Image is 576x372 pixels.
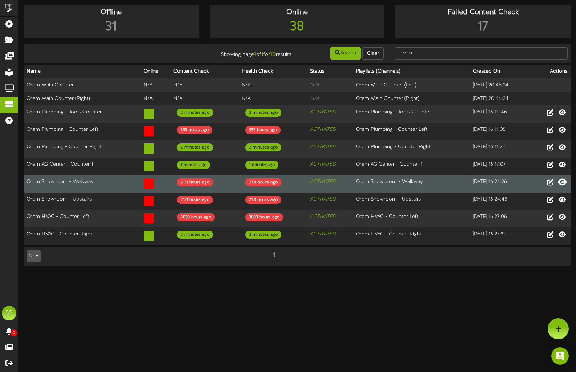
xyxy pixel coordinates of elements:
div: Offline [25,7,197,18]
td: Orem Showroom - Walkway [353,175,470,193]
div: Showing page of for results [205,46,297,59]
td: Orem Plumbing - Tools Counter [24,105,141,123]
th: Name [24,65,141,78]
strong: 1 [254,51,256,58]
div: 3 minutes ago [245,231,281,239]
td: Orem HVAC - Counter Left [24,210,141,227]
td: Orem Plumbing - Counter Right [24,140,141,158]
td: Orem Main Counter (Right) [353,92,470,105]
th: Actions [529,65,571,78]
div: Failed Content Check [397,7,569,18]
th: Health Check [239,65,307,78]
td: N/A [141,92,170,105]
td: Orem AG Center - Counter 1 [353,158,470,175]
i: N/A [310,82,319,88]
td: N/A [170,92,239,105]
td: Orem Showroom - Upstairs [353,193,470,210]
div: 3 minutes ago [245,109,281,117]
div: 3833 hours ago [245,213,283,221]
td: [DATE] 16:24:26 [470,175,530,193]
div: 2 minutes ago [177,143,213,151]
div: 17 [397,18,569,36]
strong: 10 [270,51,276,58]
td: Orem Main Counter (Left) [353,78,470,92]
div: 2 minutes ago [245,143,281,151]
td: [DATE] 20:46:24 [470,92,530,105]
td: [DATE] 16:27:06 [470,210,530,227]
i: ACTIVATED [310,197,336,202]
th: Status [307,65,353,78]
td: [DATE] 16:27:53 [470,227,530,245]
td: Orem Showroom - Walkway [24,175,141,193]
span: 0 [11,329,17,336]
td: [DATE] 16:24:45 [470,193,530,210]
button: Clear [362,47,384,60]
i: N/A [310,96,319,101]
button: Search [330,47,361,60]
td: [DATE] 16:17:07 [470,158,530,175]
td: Orem Main Counter (Right) [24,92,141,105]
button: 10 [27,250,41,262]
td: [DATE] 16:11:05 [470,123,530,140]
input: -- Search -- [395,47,568,60]
div: 1 minute ago [245,161,278,169]
div: 31 [25,18,197,36]
div: Open Intercom Messenger [551,347,569,365]
td: N/A [239,78,307,92]
i: ACTIVATED [310,214,336,219]
span: 1 [271,251,277,259]
td: Orem Plumbing - Tools Counter [353,105,470,123]
div: 2131 hours ago [245,178,281,186]
td: Orem Main Counter [24,78,141,92]
td: [DATE] 16:10:46 [470,105,530,123]
div: 2131 hours ago [177,178,213,186]
td: Orem Showroom - Upstairs [24,193,141,210]
i: ACTIVATED [310,162,336,167]
th: Online [141,65,170,78]
th: Content Check [170,65,239,78]
i: ACTIVATED [310,179,336,185]
div: 3 minutes ago [177,109,213,117]
div: 2131 hours ago [245,196,281,204]
div: 333 hours ago [177,126,212,134]
td: Orem Plumbing - Counter Right [353,140,470,158]
td: Orem Plumbing - Counter Left [24,123,141,140]
th: Playlists (Channels) [353,65,470,78]
td: Orem HVAC - Counter Right [24,227,141,245]
div: Online [212,7,383,18]
div: 3833 hours ago [177,213,215,221]
th: Created On [470,65,530,78]
td: [DATE] 20:46:24 [470,78,530,92]
td: N/A [141,78,170,92]
td: N/A [239,92,307,105]
div: 333 hours ago [245,126,281,134]
i: ACTIVATED [310,231,336,237]
div: 1 minute ago [177,161,210,169]
div: 2131 hours ago [177,196,213,204]
strong: 1 [261,51,263,58]
td: N/A [170,78,239,92]
td: Orem Plumbing - Counter Left [353,123,470,140]
div: SS [2,306,16,320]
i: ACTIVATED [310,144,336,150]
td: [DATE] 16:11:22 [470,140,530,158]
i: ACTIVATED [310,109,336,115]
td: Orem HVAC - Counter Left [353,210,470,227]
td: Orem AG Center - Counter 1 [24,158,141,175]
div: 3 minutes ago [177,231,213,239]
td: Orem HVAC - Counter Right [353,227,470,245]
i: ACTIVATED [310,127,336,132]
div: 38 [212,18,383,36]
